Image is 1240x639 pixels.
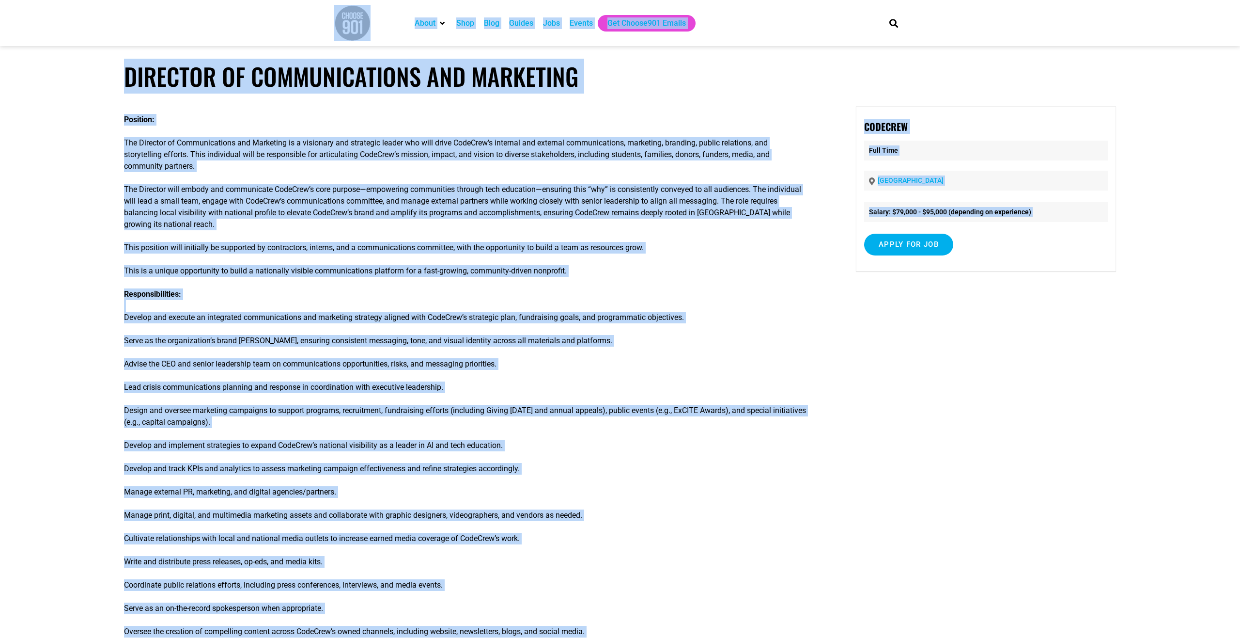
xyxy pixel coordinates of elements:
[124,289,181,299] strong: Responsibilities:
[124,405,806,428] p: Design and oversee marketing campaigns to support programs, recruitment, fundraising efforts (inc...
[570,17,593,29] a: Events
[410,15,451,32] div: About
[415,17,435,29] a: About
[124,358,806,370] p: Advise the CEO and senior leadership team on communications opportunities, risks, and messaging p...
[124,137,806,172] p: The Director of Communications and Marketing is a visionary and strategic leader who will drive C...
[543,17,560,29] a: Jobs
[124,288,806,323] p: Develop and execute an integrated communications and marketing strategy aligned with CodeCrew’s s...
[124,440,806,451] p: Develop and implement strategies to expand CodeCrew’s national visibility as a leader in AI and t...
[124,626,806,638] p: Oversee the creation of compelling content across CodeCrew’s owned channels, including website, n...
[124,579,806,591] p: Coordinate public relations efforts, including press conferences, interviews, and media events.
[124,184,806,230] p: The Director will embody and communicate CodeCrew’s core purpose—empowering communities through t...
[124,62,1116,91] h1: Director of Communications and Marketing
[886,15,902,31] div: Search
[124,603,806,614] p: Serve as an on-the-record spokesperson when appropriate.
[509,17,533,29] a: Guides
[456,17,474,29] a: Shop
[410,15,873,32] nav: Main nav
[124,510,806,521] p: Manage print, digital, and multimedia marketing assets and collaborate with graphic designers, vi...
[124,382,806,393] p: Lead crisis communications planning and response in coordination with executive leadership.
[124,533,806,544] p: Cultivate relationships with local and national media outlets to increase earned media coverage o...
[124,335,806,347] p: Serve as the organization’s brand [PERSON_NAME], ensuring consistent messaging, tone, and visual ...
[864,202,1108,222] li: Salary: $79,000 - $95,000 (depending on experience)
[124,486,806,498] p: Manage external PR, marketing, and digital agencies/partners.
[878,176,944,184] a: [GEOGRAPHIC_DATA]
[484,17,499,29] a: Blog
[607,17,686,29] a: Get Choose901 Emails
[124,115,155,124] strong: Position:
[124,265,806,277] p: This is a unique opportunity to build a nationally visible communications platform for a fast-gro...
[864,234,953,256] input: Apply for job
[864,141,1108,160] p: Full Time
[864,119,908,134] strong: CodeCrew
[124,242,806,254] p: This position will initially be supported by contractors, interns, and a communications committee...
[124,463,806,475] p: Develop and track KPIs and analytics to assess marketing campaign effectiveness and refine strate...
[124,556,806,568] p: Write and distribute press releases, op-eds, and media kits.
